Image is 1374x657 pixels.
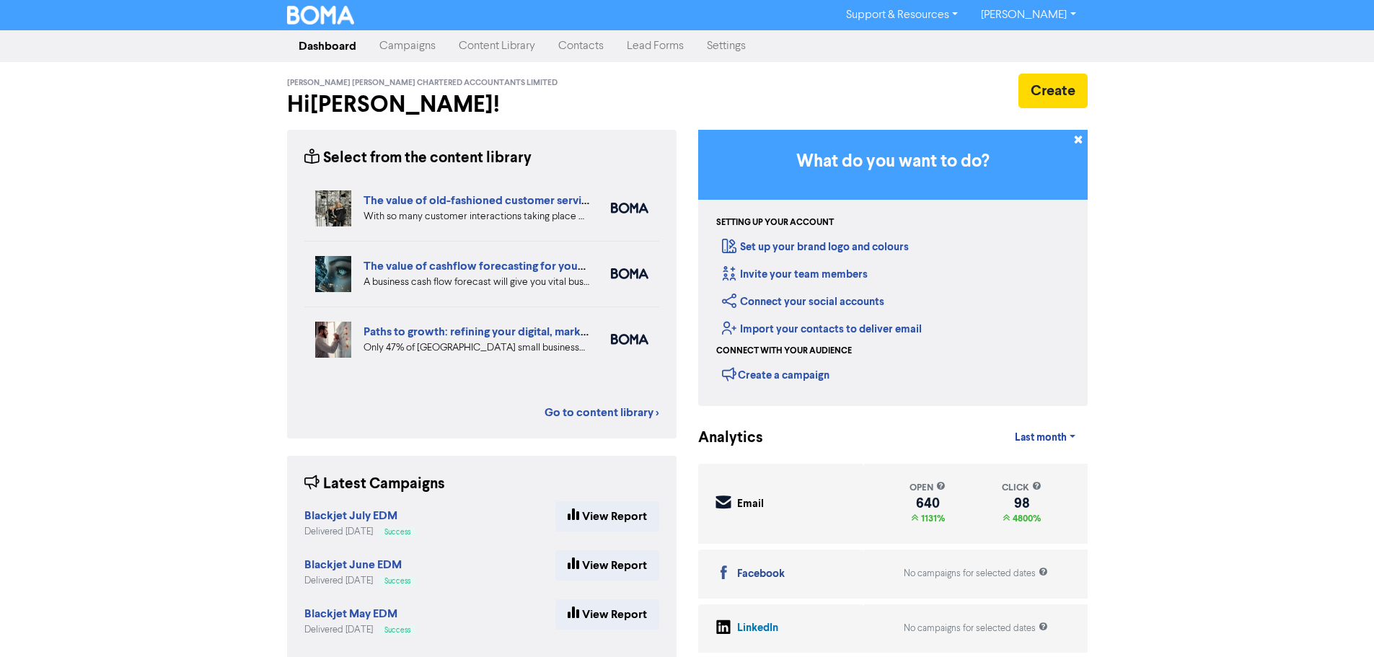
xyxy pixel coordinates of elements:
a: Settings [695,32,757,61]
div: Delivered [DATE] [304,574,416,588]
div: A business cash flow forecast will give you vital business intelligence to help you scenario-plan... [364,275,589,290]
div: LinkedIn [737,620,778,637]
strong: Blackjet May EDM [304,607,397,621]
a: The value of cashflow forecasting for your business [364,259,629,273]
div: Only 47% of New Zealand small businesses expect growth in 2025. We’ve highlighted four key ways y... [364,340,589,356]
div: Getting Started in BOMA [698,130,1088,406]
span: 4800% [1010,513,1041,524]
a: Content Library [447,32,547,61]
img: BOMA Logo [287,6,355,25]
a: View Report [555,599,659,630]
a: Import your contacts to deliver email [722,322,922,336]
button: Create [1018,74,1088,108]
a: Invite your team members [722,268,868,281]
a: Blackjet May EDM [304,609,397,620]
div: 98 [1002,498,1041,509]
a: Blackjet July EDM [304,511,397,522]
div: click [1002,481,1041,495]
a: [PERSON_NAME] [969,4,1087,27]
img: boma [611,334,648,345]
a: View Report [555,501,659,532]
div: Connect with your audience [716,345,852,358]
div: Analytics [698,427,745,449]
img: boma [611,203,648,213]
a: Dashboard [287,32,368,61]
div: Delivered [DATE] [304,525,416,539]
a: The value of old-fashioned customer service: getting data insights [364,193,702,208]
a: Set up your brand logo and colours [722,240,909,254]
div: Create a campaign [722,363,829,385]
span: Success [384,578,410,585]
a: Support & Resources [834,4,969,27]
div: 640 [910,498,946,509]
div: No campaigns for selected dates [904,567,1048,581]
a: Go to content library > [545,404,659,421]
div: Latest Campaigns [304,473,445,495]
span: Last month [1015,431,1067,444]
span: Success [384,627,410,634]
a: Campaigns [368,32,447,61]
div: Select from the content library [304,147,532,169]
span: Success [384,529,410,536]
div: Email [737,496,764,513]
h2: Hi [PERSON_NAME] ! [287,91,677,118]
a: Connect your social accounts [722,295,884,309]
div: With so many customer interactions taking place online, your online customer service has to be fi... [364,209,589,224]
img: boma_accounting [611,268,648,279]
div: Setting up your account [716,216,834,229]
div: open [910,481,946,495]
strong: Blackjet July EDM [304,508,397,523]
h3: What do you want to do? [720,151,1066,172]
a: Last month [1003,423,1087,452]
div: Delivered [DATE] [304,623,416,637]
div: Facebook [737,566,785,583]
a: Paths to growth: refining your digital, market and export strategies [364,325,704,339]
div: No campaigns for selected dates [904,622,1048,635]
span: [PERSON_NAME] [PERSON_NAME] Chartered Accountants Limited [287,78,558,88]
a: Lead Forms [615,32,695,61]
a: Blackjet June EDM [304,560,402,571]
a: Contacts [547,32,615,61]
strong: Blackjet June EDM [304,557,402,572]
span: 1131% [918,513,945,524]
a: View Report [555,550,659,581]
